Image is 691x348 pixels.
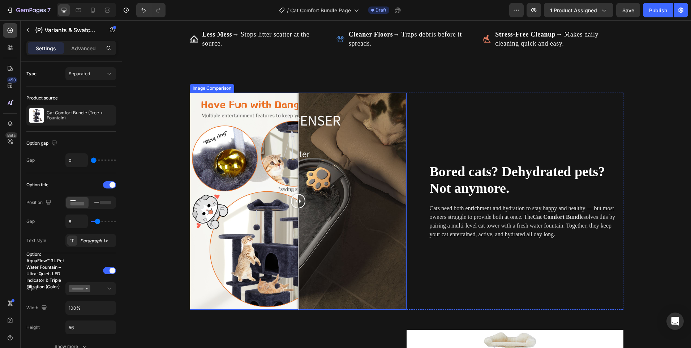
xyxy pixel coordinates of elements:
div: Option: AquaFlow™ 3L Pet Water Fountain – Ultra-Quiet, LED Indicator & Triple Filtration (Color) [26,251,64,290]
div: Publish [649,7,667,14]
div: Type [26,71,37,77]
input: Auto [66,321,116,334]
p: (P) Variants & Swatches [35,26,96,34]
span: Bored cats? Dehydrated pets? Not anymore. [308,144,484,175]
p: Cats need both enrichment and hydration to stay happy and healthy — but most owners struggle to p... [308,184,501,218]
iframe: Design area [122,20,691,348]
p: Cat Comfort Bundle (Tree + Fountain) [47,110,113,120]
input: Auto [66,154,87,167]
input: Auto [66,301,116,314]
strong: Cat Comfort Bundle [411,194,462,200]
div: Product source [26,95,58,101]
div: Option title [26,182,48,188]
button: Save [616,3,640,17]
p: Settings [36,44,56,52]
p: Advanced [71,44,96,52]
button: Publish [643,3,673,17]
div: 450 [7,77,17,83]
div: Gap [26,157,35,164]
span: Draft [375,7,386,13]
div: Undo/Redo [136,3,166,17]
span: / [287,7,289,14]
div: Width [26,303,48,313]
div: Option gap [26,139,59,148]
div: Paragraph 1* [80,238,114,244]
div: Height [26,324,40,331]
img: product feature img [29,108,44,123]
input: Auto [66,215,87,228]
div: Style [26,285,37,292]
div: Text style [26,237,46,244]
span: Separated [69,71,90,76]
div: Open Intercom Messenger [666,313,684,330]
div: Gap [26,218,35,225]
span: 1 product assigned [550,7,597,14]
button: 7 [3,3,54,17]
button: Separated [65,67,116,80]
button: 1 product assigned [544,3,613,17]
span: Cat Comfort Bundle Page [290,7,351,14]
span: Save [622,7,634,13]
div: Position [26,198,53,208]
div: Beta [5,132,17,138]
p: 7 [47,6,51,14]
